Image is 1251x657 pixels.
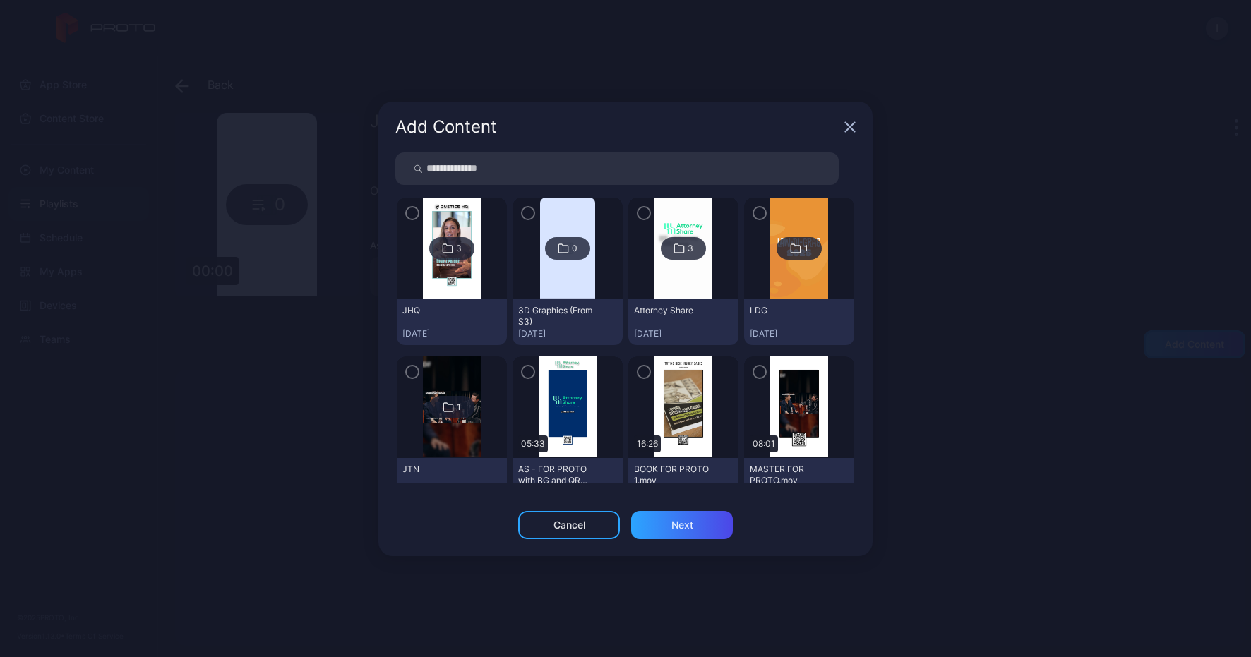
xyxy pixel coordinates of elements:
[402,328,501,339] div: [DATE]
[572,243,577,254] div: 0
[750,435,778,452] div: 08:01
[518,328,617,339] div: [DATE]
[402,464,480,475] div: JTN
[688,243,693,254] div: 3
[750,464,827,486] div: MASTER FOR PROTO.mov
[395,119,839,135] div: Add Content
[671,519,693,531] div: Next
[631,511,733,539] button: Next
[634,435,661,452] div: 16:26
[518,464,596,486] div: AS - FOR PROTO with BG and QR 1.mov
[457,402,461,413] div: 1
[750,328,849,339] div: [DATE]
[553,519,585,531] div: Cancel
[750,305,827,316] div: LDG
[402,305,480,316] div: JHQ
[518,435,548,452] div: 05:33
[634,328,733,339] div: [DATE]
[518,305,596,327] div: 3D Graphics (From S3)
[456,243,462,254] div: 3
[518,511,620,539] button: Cancel
[634,464,712,486] div: BOOK FOR PROTO 1.mov
[634,305,712,316] div: Attorney Share
[804,243,808,254] div: 1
